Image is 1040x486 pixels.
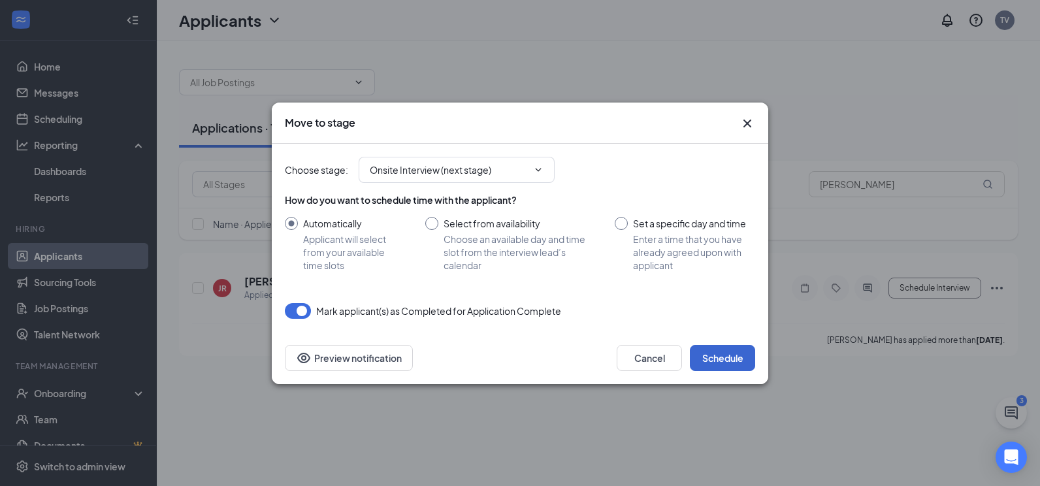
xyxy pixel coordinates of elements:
[285,163,348,177] span: Choose stage :
[533,165,544,175] svg: ChevronDown
[316,303,561,319] span: Mark applicant(s) as Completed for Application Complete
[617,345,682,371] button: Cancel
[285,116,355,130] h3: Move to stage
[296,350,312,366] svg: Eye
[285,345,413,371] button: Preview notificationEye
[996,442,1027,473] div: Open Intercom Messenger
[285,193,755,206] div: How do you want to schedule time with the applicant?
[739,116,755,131] svg: Cross
[739,116,755,131] button: Close
[690,345,755,371] button: Schedule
